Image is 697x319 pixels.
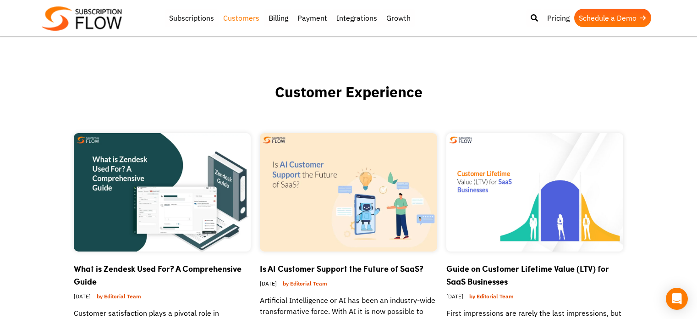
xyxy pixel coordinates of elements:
a: Billing [264,9,293,27]
a: by Editorial Team [93,291,145,302]
img: What is Zendesk Used For A Comprehensive Guide [74,133,251,252]
div: [DATE] [74,288,251,308]
img: Guide on Customer Lifetime Value (LTV) for SaaS Businesses [446,133,624,252]
a: Customers [219,9,264,27]
a: Integrations [332,9,382,27]
div: Open Intercom Messenger [666,288,688,310]
div: [DATE] [446,288,624,308]
a: Growth [382,9,415,27]
a: by Editorial Team [466,291,517,302]
img: Is AI Customer Support the Future of SaaS? [260,133,437,252]
h1: Customer Experience [74,83,624,124]
a: Is AI Customer Support the Future of SaaS? [260,263,423,274]
a: Schedule a Demo [574,9,651,27]
div: [DATE] [260,275,437,295]
a: What is Zendesk Used For? A Comprehensive Guide [74,263,241,287]
a: Guide on Customer Lifetime Value (LTV) for SaaS Businesses [446,263,609,287]
a: Payment [293,9,332,27]
a: by Editorial Team [279,278,331,289]
a: Subscriptions [165,9,219,27]
img: Subscriptionflow [42,6,122,31]
a: Pricing [543,9,574,27]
